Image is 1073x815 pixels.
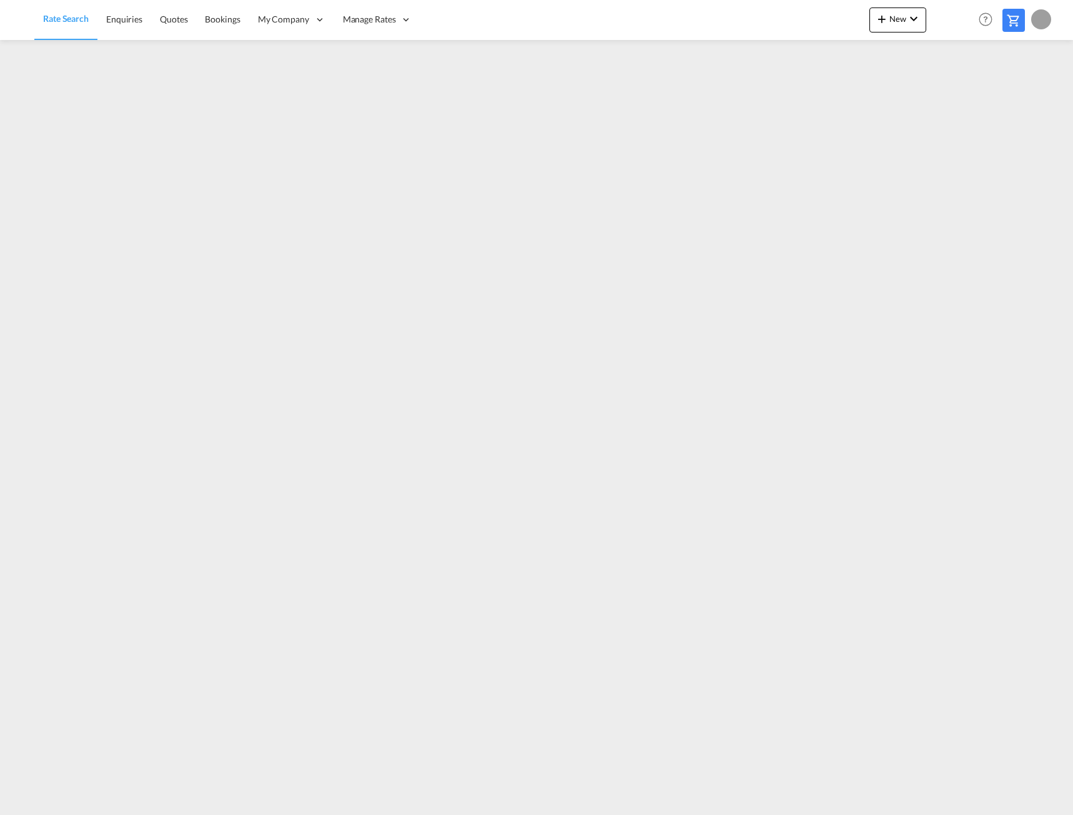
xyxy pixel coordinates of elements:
span: Quotes [160,14,187,24]
md-icon: icon-chevron-down [906,11,921,26]
span: Bookings [205,14,240,24]
span: New [874,14,921,24]
span: My Company [258,13,309,26]
span: Rate Search [43,13,89,24]
span: Help [975,9,996,30]
span: Manage Rates [343,13,396,26]
button: icon-plus 400-fgNewicon-chevron-down [869,7,926,32]
div: Help [975,9,1002,31]
md-icon: icon-plus 400-fg [874,11,889,26]
span: Enquiries [106,14,142,24]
